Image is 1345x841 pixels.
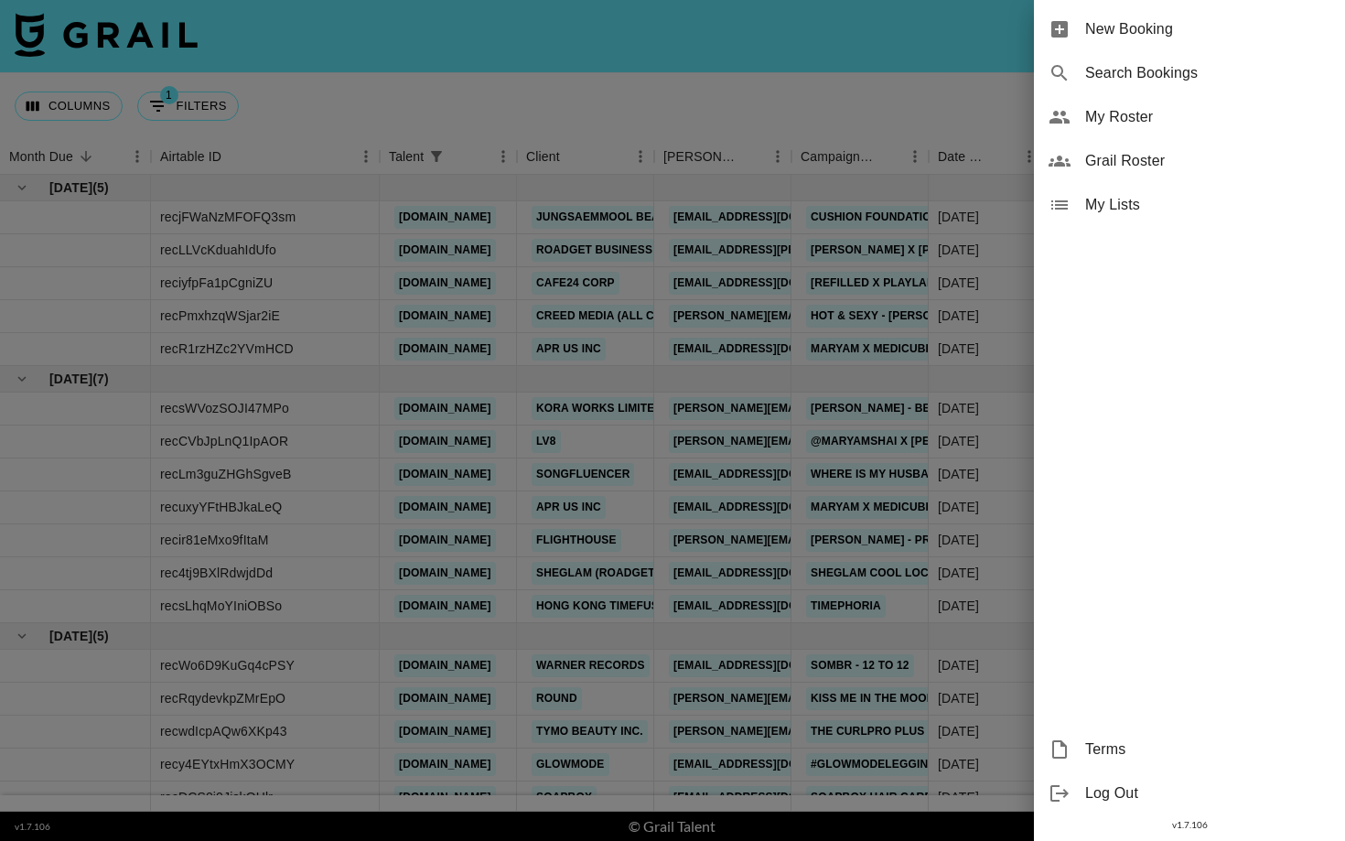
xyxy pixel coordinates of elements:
span: Log Out [1085,782,1330,804]
div: My Roster [1034,95,1345,139]
div: Log Out [1034,771,1345,815]
div: Search Bookings [1034,51,1345,95]
span: My Roster [1085,106,1330,128]
div: Grail Roster [1034,139,1345,183]
span: My Lists [1085,194,1330,216]
span: Search Bookings [1085,62,1330,84]
div: v 1.7.106 [1034,815,1345,835]
div: New Booking [1034,7,1345,51]
span: New Booking [1085,18,1330,40]
span: Terms [1085,739,1330,760]
span: Grail Roster [1085,150,1330,172]
div: My Lists [1034,183,1345,227]
div: Terms [1034,728,1345,771]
